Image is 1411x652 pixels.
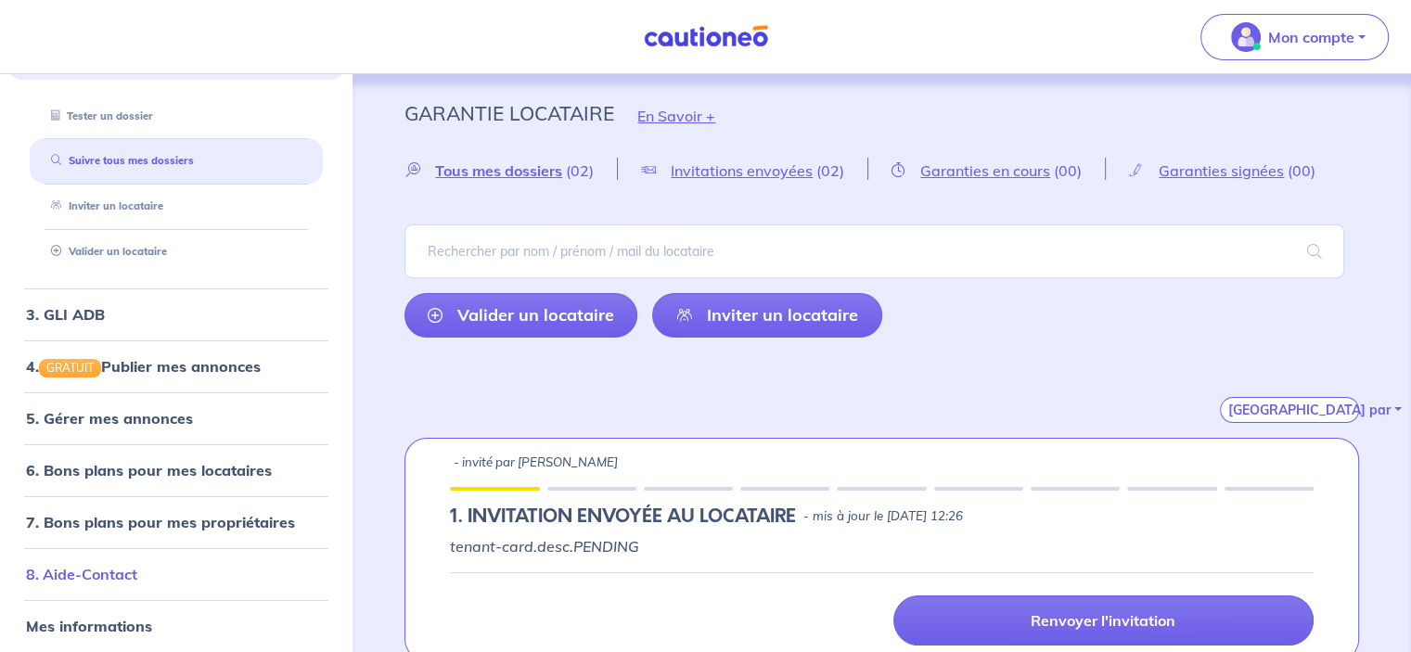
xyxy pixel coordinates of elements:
a: 4.GRATUITPublier mes annonces [26,357,261,376]
span: Invitations envoyées [671,161,813,180]
a: Valider un locataire [44,245,167,258]
div: 5. Gérer mes annonces [7,400,345,437]
div: Valider un locataire [30,237,323,267]
p: Garantie Locataire [404,96,614,130]
button: [GEOGRAPHIC_DATA] par [1220,397,1359,423]
span: search [1285,225,1344,277]
p: Renvoyer l'invitation [1031,611,1175,630]
a: Tester un dossier [44,109,153,122]
div: 4.GRATUITPublier mes annonces [7,348,345,385]
a: Inviter un locataire [652,293,881,338]
h5: 1.︎ INVITATION ENVOYÉE AU LOCATAIRE [450,505,796,528]
img: Cautioneo [636,25,776,48]
p: - invité par [PERSON_NAME] [454,454,618,472]
span: (02) [566,161,594,180]
a: Renvoyer l'invitation [893,595,1314,646]
span: Garanties signées [1159,161,1284,180]
span: (02) [816,161,844,180]
a: Valider un locataire [404,293,637,338]
a: 5. Gérer mes annonces [26,409,193,428]
div: 7. Bons plans pour mes propriétaires [7,504,345,541]
a: Mes informations [26,617,152,635]
a: Tous mes dossiers(02) [404,161,617,179]
a: Inviter un locataire [44,199,163,212]
img: illu_account_valid_menu.svg [1231,22,1261,52]
a: Garanties en cours(00) [868,161,1105,179]
span: Garanties en cours [920,161,1050,180]
p: Mon compte [1268,26,1354,48]
div: state: PENDING, Context: [450,505,1314,528]
div: 3. GLI ADB [7,296,345,333]
p: - mis à jour le [DATE] 12:26 [803,507,963,526]
div: Mes informations [7,607,345,645]
div: Inviter un locataire [30,191,323,222]
div: Tester un dossier [30,101,323,132]
a: 3. GLI ADB [26,305,105,324]
a: 7. Bons plans pour mes propriétaires [26,513,295,531]
span: (00) [1054,161,1082,180]
div: Suivre tous mes dossiers [30,146,323,176]
a: Suivre tous mes dossiers [44,154,194,167]
p: tenant-card.desc.PENDING [450,535,1314,557]
span: Tous mes dossiers [435,161,562,180]
a: Garanties signées(00) [1106,161,1339,179]
span: (00) [1288,161,1315,180]
a: Invitations envoyées(02) [618,161,867,179]
div: 8. Aide-Contact [7,556,345,593]
a: 8. Aide-Contact [26,565,137,583]
div: 6. Bons plans pour mes locataires [7,452,345,489]
button: illu_account_valid_menu.svgMon compte [1200,14,1389,60]
input: Rechercher par nom / prénom / mail du locataire [404,224,1344,278]
a: 6. Bons plans pour mes locataires [26,461,272,479]
button: En Savoir + [614,89,738,143]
